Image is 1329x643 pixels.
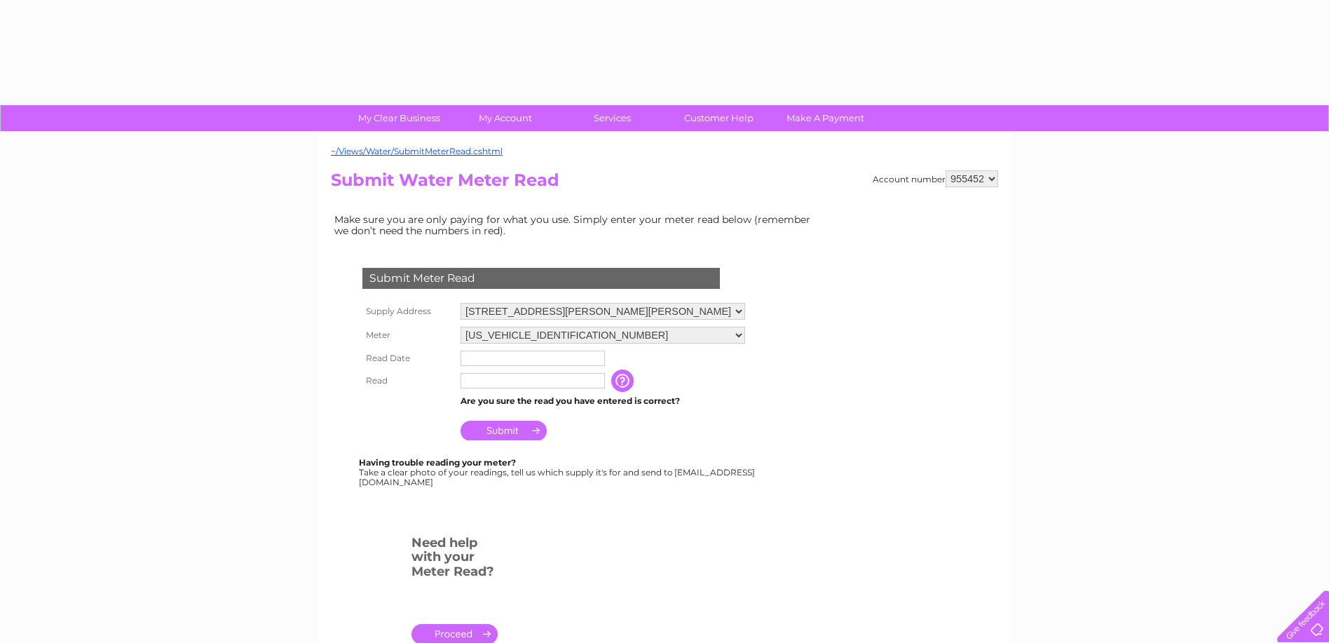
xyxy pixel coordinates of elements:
[611,370,636,392] input: Information
[359,299,457,323] th: Supply Address
[359,347,457,370] th: Read Date
[448,105,564,131] a: My Account
[331,210,822,240] td: Make sure you are only paying for what you use. Simply enter your meter read below (remember we d...
[341,105,457,131] a: My Clear Business
[359,457,516,468] b: Having trouble reading your meter?
[873,170,998,187] div: Account number
[461,421,547,440] input: Submit
[457,392,749,410] td: Are you sure the read you have entered is correct?
[359,323,457,347] th: Meter
[359,458,757,487] div: Take a clear photo of your readings, tell us which supply it's for and send to [EMAIL_ADDRESS][DO...
[661,105,777,131] a: Customer Help
[554,105,670,131] a: Services
[331,146,503,156] a: ~/Views/Water/SubmitMeterRead.cshtml
[411,533,498,586] h3: Need help with your Meter Read?
[768,105,883,131] a: Make A Payment
[359,370,457,392] th: Read
[362,268,720,289] div: Submit Meter Read
[331,170,998,197] h2: Submit Water Meter Read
